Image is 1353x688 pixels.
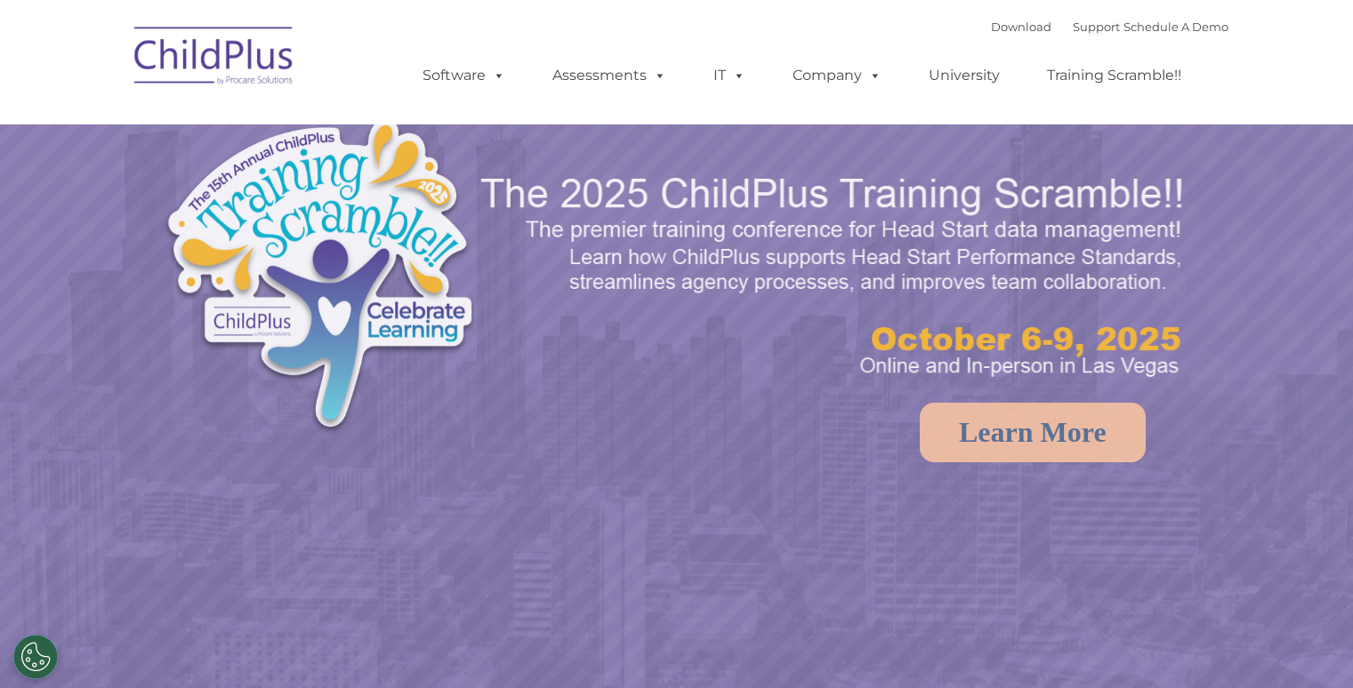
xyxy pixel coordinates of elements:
[405,58,523,93] a: Software
[696,58,763,93] a: IT
[775,58,899,93] a: Company
[911,58,1018,93] a: University
[1073,20,1120,34] a: Support
[920,403,1146,462] a: Learn More
[125,14,303,103] img: ChildPlus by Procare Solutions
[991,20,1228,34] font: |
[535,58,684,93] a: Assessments
[13,635,58,679] button: Cookies Settings
[991,20,1051,34] a: Download
[1123,20,1228,34] a: Schedule A Demo
[1029,58,1199,93] a: Training Scramble!!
